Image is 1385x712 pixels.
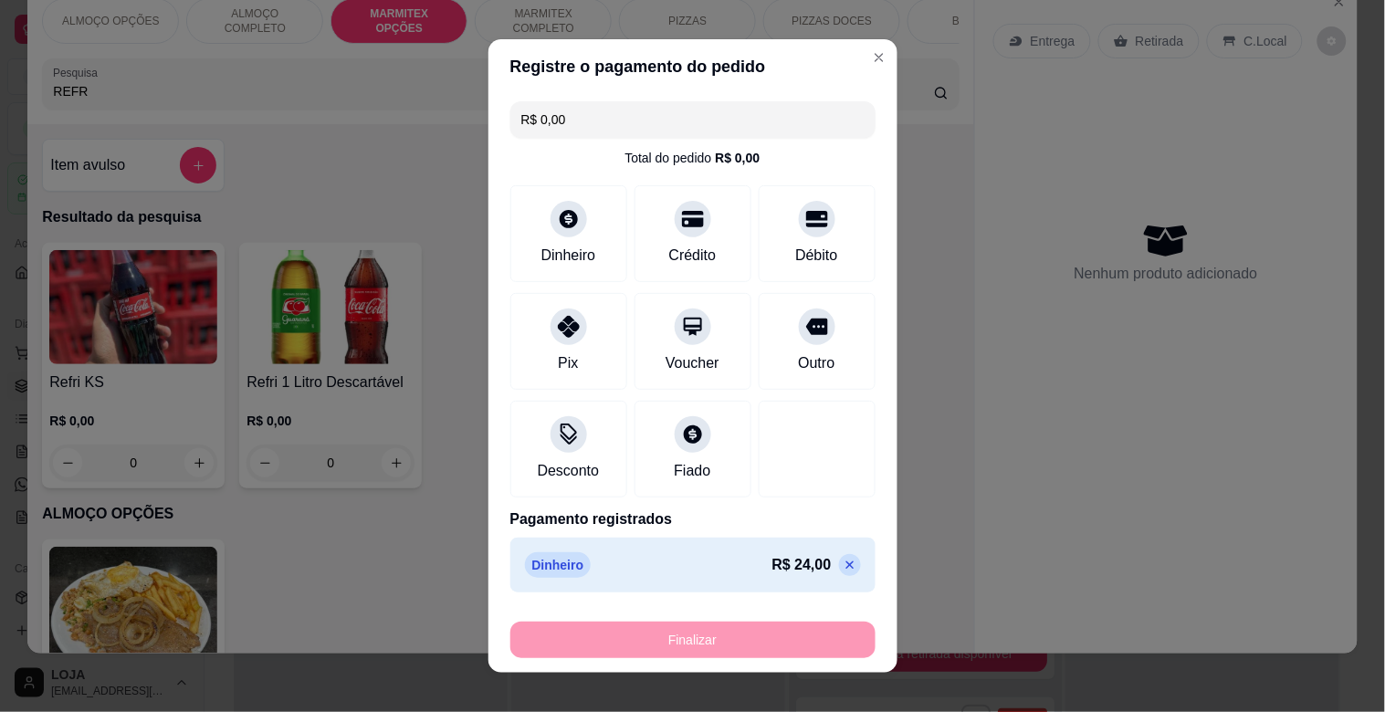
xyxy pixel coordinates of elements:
div: Dinheiro [541,245,596,267]
div: Voucher [666,352,719,374]
input: Ex.: hambúrguer de cordeiro [521,101,865,138]
p: R$ 24,00 [772,554,832,576]
div: Fiado [674,460,710,482]
div: R$ 0,00 [715,149,760,167]
div: Desconto [538,460,600,482]
div: Pix [558,352,578,374]
button: Close [865,43,894,72]
p: Pagamento registrados [510,508,876,530]
div: Outro [798,352,834,374]
p: Dinheiro [525,552,592,578]
div: Crédito [669,245,717,267]
div: Débito [795,245,837,267]
header: Registre o pagamento do pedido [488,39,897,94]
div: Total do pedido [624,149,760,167]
